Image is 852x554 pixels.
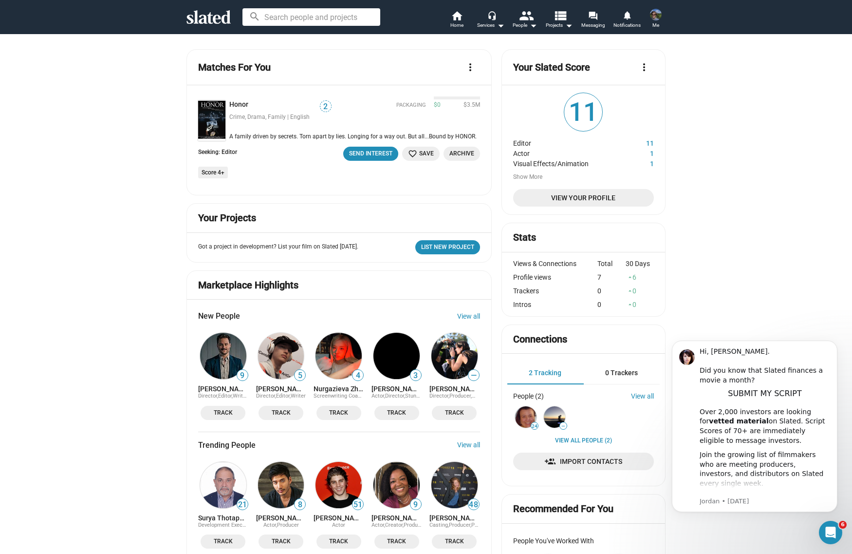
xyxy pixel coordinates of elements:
mat-icon: favorite_border [408,149,417,158]
span: Casting, [429,522,449,528]
mat-icon: more_vert [638,61,650,73]
a: [PERSON_NAME] [256,514,306,522]
span: — [468,371,479,380]
div: Views & Connections [513,260,598,267]
img: Surya Thotapalli [200,462,246,508]
span: Track [264,536,297,547]
mat-card-title: Connections [513,333,567,346]
a: Nurgazieva Zhumagul [314,385,364,393]
span: 2 [320,102,331,112]
a: Honor [198,100,225,141]
mat-card-title: Marketplace Highlights [198,279,298,292]
img: Jack Schofield [258,333,304,379]
span: Save [408,149,434,159]
mat-icon: more_vert [464,61,476,73]
button: Track [432,406,477,420]
span: Director, [429,393,449,399]
div: Profile views [513,273,598,281]
mat-card-title: Your Projects [198,211,256,225]
p: Got a project in development? List your film on Slated [DATE]. [198,243,358,251]
dt: Actor [513,147,617,157]
a: List New Project [415,240,480,254]
button: Save [402,147,440,161]
span: Screenwriting Coach [314,393,364,399]
dt: Editor [513,137,617,147]
span: Editor, [218,393,233,399]
div: Total [597,260,626,267]
div: 0 [626,301,654,308]
span: Production Coordinator [471,522,527,528]
span: Me [652,19,659,31]
span: Track [380,408,413,418]
span: New People [198,311,240,321]
span: View Your Profile [521,189,646,207]
a: [PERSON_NAME] [429,385,480,393]
span: 21 [237,500,248,510]
div: Crime, Drama, Family | English [229,114,332,121]
button: Projects [542,10,576,31]
span: Producer, [449,393,475,399]
button: Track [201,406,245,420]
div: Seeking: Editor [198,149,237,156]
button: Services [474,10,508,31]
span: 51 [352,500,363,510]
a: [PERSON_NAME] [198,385,248,393]
span: List New Project [421,242,474,252]
mat-icon: arrow_drop_down [563,19,574,31]
img: Lukas Gage [315,462,362,508]
mat-icon: home [451,10,463,21]
div: People (2) [513,392,544,400]
a: Messaging [576,10,610,31]
img: Frances Hutchison [431,333,478,379]
a: View Your Profile [513,189,654,207]
img: Nurgazieva Zhumagul [315,333,362,379]
span: Writer, [233,393,248,399]
span: 11 [564,93,602,131]
span: Director, [385,393,405,399]
input: Search people and projects [242,8,380,26]
mat-icon: people [519,8,533,22]
span: 6 [839,521,847,529]
button: Track [259,406,303,420]
span: $3.5M [460,101,480,109]
div: Intros [513,301,598,308]
span: 0 Trackers [605,369,638,377]
mat-card-title: Recommended For You [513,502,613,516]
span: Track [438,536,471,547]
div: 0 [597,287,626,295]
span: Writer [472,393,487,399]
span: 4 [352,371,363,381]
li: Score 4+ [198,167,228,178]
span: Track [322,408,355,418]
button: Archive [444,147,480,161]
sl-message-button: Send Interest [343,147,398,161]
span: Track [264,408,297,418]
span: 9 [237,371,248,381]
button: Track [374,406,419,420]
div: Services [477,19,504,31]
button: Track [316,535,361,549]
span: Actor, [371,522,385,528]
span: 48 [468,500,479,510]
button: Track [259,535,303,549]
span: Projects [546,19,573,31]
a: Import Contacts [513,453,654,470]
div: People [513,19,537,31]
span: Track [322,536,355,547]
span: Editor, [276,393,291,399]
dd: 1 [617,147,654,157]
div: 6 [626,273,654,281]
span: — [560,423,567,429]
button: Track [374,535,419,549]
span: 9 [410,500,421,510]
a: View all [457,441,480,449]
a: Honor [229,100,252,110]
img: Karri Miles [431,462,478,508]
a: [PERSON_NAME] [371,514,422,522]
